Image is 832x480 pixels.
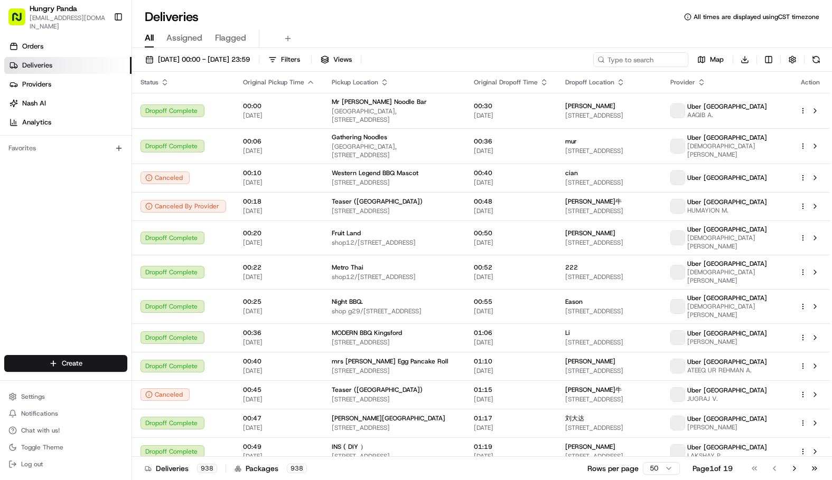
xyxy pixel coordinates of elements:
[243,238,315,247] span: [DATE]
[21,409,58,418] span: Notifications
[332,107,457,124] span: [GEOGRAPHIC_DATA], [STREET_ADDRESS]
[145,8,199,25] h1: Deliveries
[687,358,767,366] span: Uber [GEOGRAPHIC_DATA]
[687,452,767,460] span: LAKSHAY P.
[243,414,315,423] span: 00:47
[332,169,418,177] span: Western Legend BBQ Mascot
[587,463,639,474] p: Rows per page
[4,389,127,404] button: Settings
[593,52,688,67] input: Type to search
[474,357,548,366] span: 01:10
[474,443,548,451] span: 01:19
[687,395,767,403] span: JUGRAJ V.
[687,206,767,215] span: HUMAYION M.
[21,443,63,452] span: Toggle Theme
[332,207,457,215] span: [STREET_ADDRESS]
[4,76,132,93] a: Providers
[565,424,654,432] span: [STREET_ADDRESS]
[141,171,190,184] button: Canceled
[332,263,363,272] span: Metro Thai
[158,55,250,64] span: [DATE] 00:00 - [DATE] 23:59
[565,78,614,87] span: Dropoff Location
[22,99,46,108] span: Nash AI
[687,111,767,119] span: AAQIB A.
[332,443,367,451] span: INS ( DIY ）
[243,367,315,375] span: [DATE]
[243,386,315,394] span: 00:45
[332,452,457,460] span: [STREET_ADDRESS]
[243,229,315,237] span: 00:20
[474,78,538,87] span: Original Dropoff Time
[243,357,315,366] span: 00:40
[687,443,767,452] span: Uber [GEOGRAPHIC_DATA]
[4,423,127,438] button: Chat with us!
[332,386,423,394] span: Teaser ([GEOGRAPHIC_DATA])
[141,200,226,213] button: Canceled By Provider
[4,4,109,30] button: Hungry Panda[EMAIL_ADDRESS][DOMAIN_NAME]
[243,111,315,120] span: [DATE]
[141,52,255,67] button: [DATE] 00:00 - [DATE] 23:59
[332,133,387,141] span: Gathering Noodles
[333,55,352,64] span: Views
[21,460,43,468] span: Log out
[197,464,217,473] div: 938
[565,357,615,366] span: [PERSON_NAME]
[687,415,767,423] span: Uber [GEOGRAPHIC_DATA]
[243,178,315,187] span: [DATE]
[141,388,190,401] button: Canceled
[332,78,378,87] span: Pickup Location
[4,57,132,74] a: Deliveries
[145,32,154,44] span: All
[565,111,654,120] span: [STREET_ADDRESS]
[687,225,767,234] span: Uber [GEOGRAPHIC_DATA]
[687,142,782,159] span: [DEMOGRAPHIC_DATA][PERSON_NAME]
[687,198,767,206] span: Uber [GEOGRAPHIC_DATA]
[565,329,570,337] span: Li
[4,38,132,55] a: Orders
[687,423,767,431] span: [PERSON_NAME]
[332,307,457,315] span: shop g29/[STREET_ADDRESS]
[565,102,615,110] span: [PERSON_NAME]
[235,463,307,474] div: Packages
[710,55,724,64] span: Map
[474,147,548,155] span: [DATE]
[474,395,548,404] span: [DATE]
[332,297,363,306] span: Night BBQ.
[4,114,132,131] a: Analytics
[243,102,315,110] span: 00:00
[474,207,548,215] span: [DATE]
[687,133,767,142] span: Uber [GEOGRAPHIC_DATA]
[565,263,578,272] span: 222
[4,440,127,455] button: Toggle Theme
[565,229,615,237] span: [PERSON_NAME]
[687,329,767,338] span: Uber [GEOGRAPHIC_DATA]
[332,142,457,159] span: [GEOGRAPHIC_DATA], [STREET_ADDRESS]
[474,102,548,110] span: 00:30
[332,357,448,366] span: mrs [PERSON_NAME] Egg Pancake Roll
[809,52,824,67] button: Refresh
[565,178,654,187] span: [STREET_ADDRESS]
[474,137,548,146] span: 00:36
[243,329,315,337] span: 00:36
[243,424,315,432] span: [DATE]
[22,61,52,70] span: Deliveries
[243,395,315,404] span: [DATE]
[565,338,654,347] span: [STREET_ADDRESS]
[474,263,548,272] span: 00:52
[687,294,767,302] span: Uber [GEOGRAPHIC_DATA]
[4,140,127,157] div: Favorites
[474,111,548,120] span: [DATE]
[799,78,821,87] div: Action
[693,463,733,474] div: Page 1 of 19
[332,329,402,337] span: MODERN BBQ Kingsford
[30,14,105,31] button: [EMAIL_ADDRESS][DOMAIN_NAME]
[21,392,45,401] span: Settings
[243,307,315,315] span: [DATE]
[30,3,77,14] span: Hungry Panda
[22,118,51,127] span: Analytics
[332,98,427,106] span: Mr [PERSON_NAME] Noodle Bar
[565,395,654,404] span: [STREET_ADDRESS]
